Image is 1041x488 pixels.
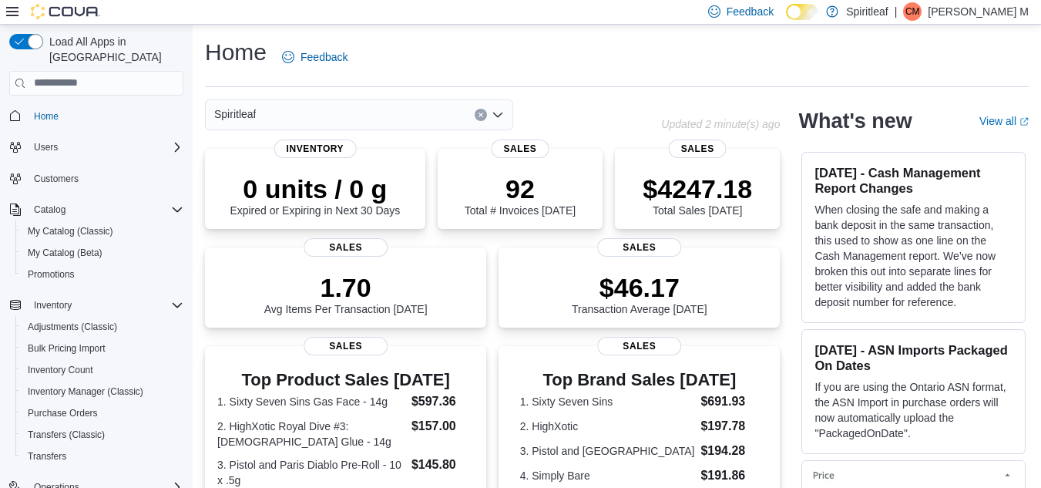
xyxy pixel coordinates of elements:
[34,299,72,311] span: Inventory
[22,361,183,379] span: Inventory Count
[22,447,72,466] a: Transfers
[465,173,576,217] div: Total # Invoices [DATE]
[15,316,190,338] button: Adjustments (Classic)
[520,468,695,483] dt: 4. Simply Bare
[31,4,100,19] img: Cova
[814,202,1012,310] p: When closing the safe and making a bank deposit in the same transaction, this used to show as one...
[28,225,113,237] span: My Catalog (Classic)
[264,272,428,315] div: Avg Items Per Transaction [DATE]
[572,272,707,315] div: Transaction Average [DATE]
[28,200,72,219] button: Catalog
[28,296,183,315] span: Inventory
[230,173,400,204] p: 0 units / 0 g
[3,136,190,158] button: Users
[28,138,183,156] span: Users
[22,339,112,358] a: Bulk Pricing Import
[276,42,354,72] a: Feedback
[34,141,58,153] span: Users
[28,364,93,376] span: Inventory Count
[28,268,75,281] span: Promotions
[3,199,190,220] button: Catalog
[34,173,79,185] span: Customers
[22,339,183,358] span: Bulk Pricing Import
[230,173,400,217] div: Expired or Expiring in Next 30 Days
[28,450,66,463] span: Transfers
[15,402,190,424] button: Purchase Orders
[22,361,99,379] a: Inventory Count
[411,456,474,474] dd: $145.80
[520,394,695,409] dt: 1. Sixty Seven Sins
[727,4,774,19] span: Feedback
[3,167,190,190] button: Customers
[492,109,504,121] button: Open list of options
[643,173,752,204] p: $4247.18
[274,140,357,158] span: Inventory
[214,105,256,123] span: Spiritleaf
[786,4,818,20] input: Dark Mode
[1019,117,1029,126] svg: External link
[520,443,695,459] dt: 3. Pistol and [GEOGRAPHIC_DATA]
[217,457,405,488] dt: 3. Pistol and Paris Diablo Pre-Roll - 10 x .5g
[15,264,190,285] button: Promotions
[520,419,695,434] dt: 2. HighXotic
[28,106,183,126] span: Home
[3,294,190,316] button: Inventory
[700,442,759,460] dd: $194.28
[669,140,727,158] span: Sales
[28,429,105,441] span: Transfers (Classic)
[814,165,1012,196] h3: [DATE] - Cash Management Report Changes
[572,272,707,303] p: $46.17
[700,417,759,436] dd: $197.78
[217,394,405,409] dt: 1. Sixty Seven Sins Gas Face - 14g
[475,109,487,121] button: Clear input
[22,382,183,401] span: Inventory Manager (Classic)
[15,220,190,242] button: My Catalog (Classic)
[814,379,1012,441] p: If you are using the Ontario ASN format, the ASN Import in purchase orders will now automatically...
[15,446,190,467] button: Transfers
[205,37,267,68] h1: Home
[22,382,149,401] a: Inventory Manager (Classic)
[301,49,348,65] span: Feedback
[15,381,190,402] button: Inventory Manager (Classic)
[597,337,682,355] span: Sales
[28,296,78,315] button: Inventory
[22,404,104,422] a: Purchase Orders
[22,404,183,422] span: Purchase Orders
[411,392,474,411] dd: $597.36
[22,265,81,284] a: Promotions
[22,426,111,444] a: Transfers (Classic)
[217,419,405,449] dt: 2. HighXotic Royal Dive #3: [DEMOGRAPHIC_DATA] Glue - 14g
[905,2,920,21] span: CM
[786,20,787,21] span: Dark Mode
[22,244,183,262] span: My Catalog (Beta)
[304,238,388,257] span: Sales
[28,321,117,333] span: Adjustments (Classic)
[22,426,183,444] span: Transfers (Classic)
[28,170,85,188] a: Customers
[465,173,576,204] p: 92
[3,105,190,127] button: Home
[846,2,888,21] p: Spiritleaf
[22,447,183,466] span: Transfers
[22,222,183,241] span: My Catalog (Classic)
[28,200,183,219] span: Catalog
[28,107,65,126] a: Home
[28,169,183,188] span: Customers
[28,138,64,156] button: Users
[700,392,759,411] dd: $691.93
[798,109,912,133] h2: What's new
[15,338,190,359] button: Bulk Pricing Import
[661,118,780,130] p: Updated 2 minute(s) ago
[43,34,183,65] span: Load All Apps in [GEOGRAPHIC_DATA]
[34,110,59,123] span: Home
[217,371,474,389] h3: Top Product Sales [DATE]
[597,238,682,257] span: Sales
[491,140,549,158] span: Sales
[22,222,119,241] a: My Catalog (Classic)
[28,247,102,259] span: My Catalog (Beta)
[264,272,428,303] p: 1.70
[814,342,1012,373] h3: [DATE] - ASN Imports Packaged On Dates
[28,385,143,398] span: Inventory Manager (Classic)
[903,2,922,21] div: Chantel M
[28,407,98,419] span: Purchase Orders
